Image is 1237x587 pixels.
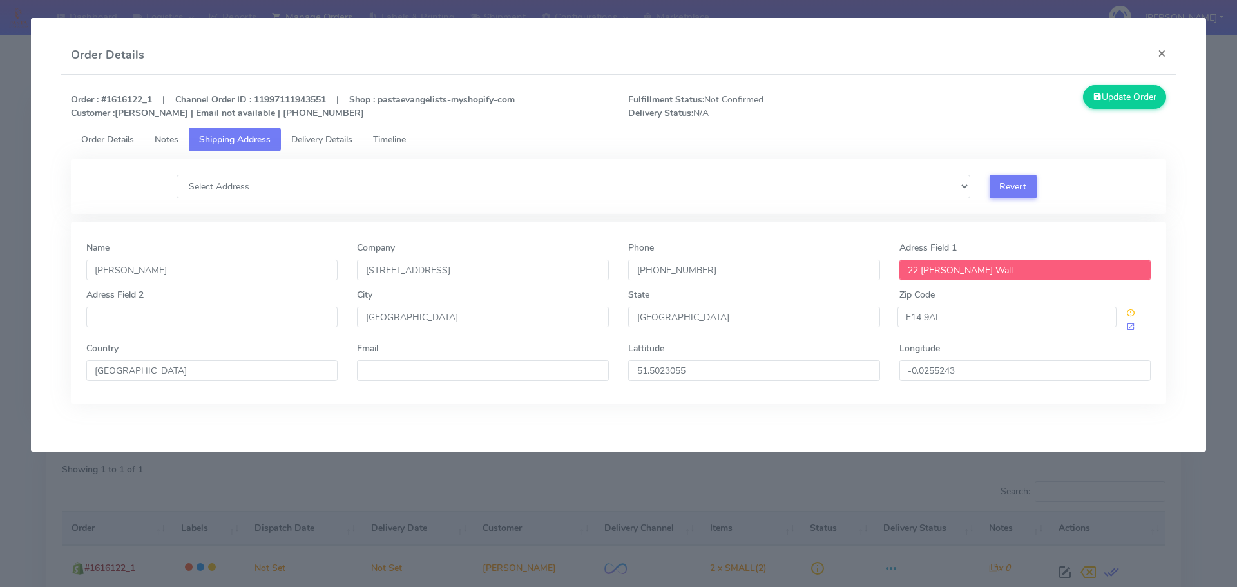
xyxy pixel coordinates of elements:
label: Zip Code [899,288,935,302]
label: Email [357,342,378,355]
ul: Tabs [71,128,1167,151]
label: Adress Field 1 [899,241,957,255]
button: Close [1147,36,1176,70]
span: Delivery Details [291,133,352,146]
button: Revert [990,175,1037,198]
label: Name [86,241,110,255]
strong: Order : #1616122_1 | Channel Order ID : 11997111943551 | Shop : pastaevangelists-myshopify-com [P... [71,93,515,119]
label: Adress Field 2 [86,288,144,302]
label: Company [357,241,395,255]
strong: Customer : [71,107,115,119]
label: Phone [628,241,654,255]
button: Update Order [1083,85,1167,109]
span: Notes [155,133,178,146]
span: Not Confirmed N/A [618,93,897,120]
label: Country [86,342,119,355]
label: State [628,288,649,302]
label: Longitude [899,342,940,355]
span: Timeline [373,133,406,146]
label: Lattitude [628,342,664,355]
h4: Order Details [71,46,144,64]
strong: Delivery Status: [628,107,693,119]
label: City [357,288,372,302]
span: Shipping Address [199,133,271,146]
strong: Fulfillment Status: [628,93,704,106]
span: Order Details [81,133,134,146]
